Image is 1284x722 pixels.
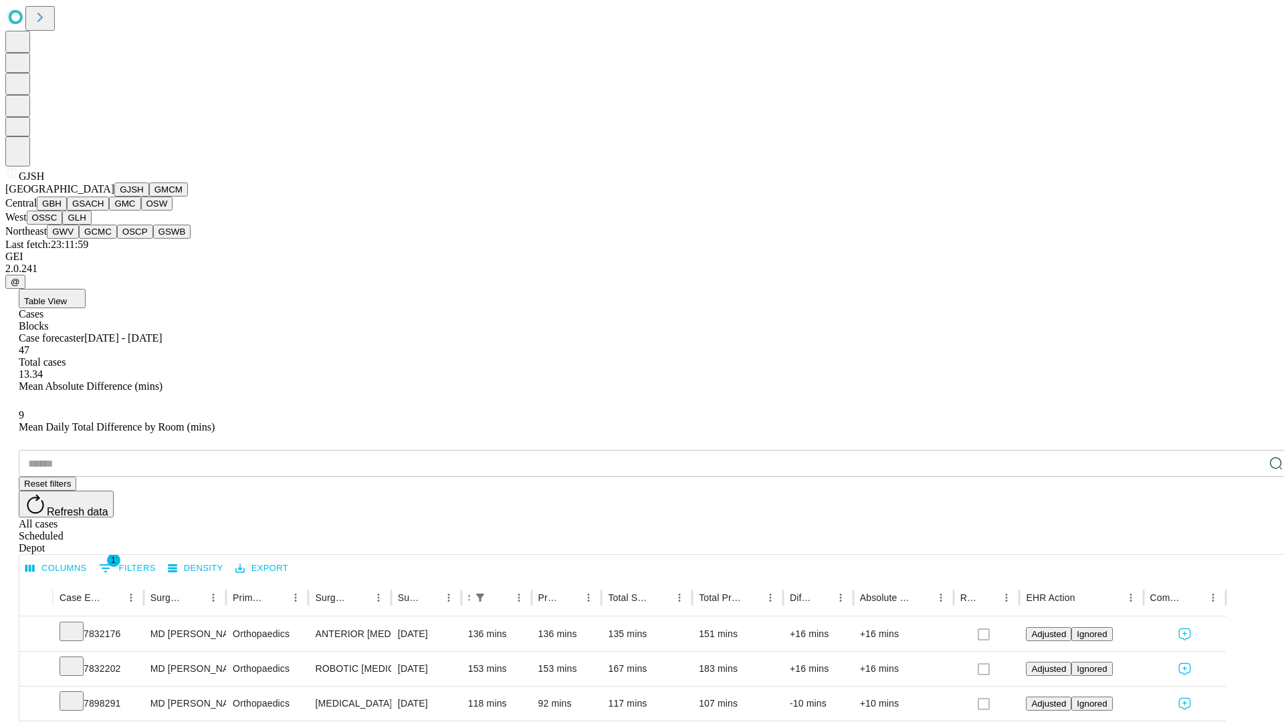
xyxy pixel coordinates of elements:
[860,652,947,686] div: +16 mins
[19,477,76,491] button: Reset filters
[510,588,528,607] button: Menu
[26,623,46,646] button: Expand
[699,592,741,603] div: Total Predicted Duration
[913,588,932,607] button: Sort
[579,588,598,607] button: Menu
[538,617,595,651] div: 136 mins
[19,409,24,420] span: 9
[5,251,1279,263] div: GEI
[5,263,1279,275] div: 2.0.241
[761,588,780,607] button: Menu
[114,183,149,197] button: GJSH
[1026,627,1071,641] button: Adjusted
[60,652,137,686] div: 7832202
[860,617,947,651] div: +16 mins
[150,652,219,686] div: MD [PERSON_NAME] [PERSON_NAME]
[398,687,455,721] div: [DATE]
[141,197,173,211] button: OSW
[79,225,117,239] button: GCMC
[5,211,27,223] span: West
[5,239,88,250] span: Last fetch: 23:11:59
[538,652,595,686] div: 153 mins
[19,344,29,356] span: 47
[47,225,79,239] button: GWV
[19,368,43,380] span: 13.34
[315,687,384,721] div: [MEDICAL_DATA] MEDIAL AND LATERAL MENISCECTOMY
[26,693,46,716] button: Expand
[26,658,46,681] button: Expand
[150,687,219,721] div: MD [PERSON_NAME] [PERSON_NAME]
[150,592,184,603] div: Surgeon Name
[369,588,388,607] button: Menu
[538,592,560,603] div: Predicted In Room Duration
[1071,627,1112,641] button: Ignored
[608,592,650,603] div: Total Scheduled Duration
[790,652,847,686] div: +16 mins
[19,332,84,344] span: Case forecaster
[24,479,71,489] span: Reset filters
[1026,662,1071,676] button: Adjusted
[103,588,122,607] button: Sort
[67,197,109,211] button: GSACH
[315,652,384,686] div: ROBOTIC [MEDICAL_DATA] KNEE TOTAL
[232,558,292,579] button: Export
[1121,588,1140,607] button: Menu
[960,592,978,603] div: Resolved in EHR
[27,211,63,225] button: OSSC
[699,617,776,651] div: 151 mins
[153,225,191,239] button: GSWB
[699,687,776,721] div: 107 mins
[398,592,419,603] div: Surgery Date
[670,588,689,607] button: Menu
[5,275,25,289] button: @
[19,380,163,392] span: Mean Absolute Difference (mins)
[96,558,159,579] button: Show filters
[19,289,86,308] button: Table View
[5,225,47,237] span: Northeast
[24,296,67,306] span: Table View
[790,592,811,603] div: Difference
[22,558,90,579] button: Select columns
[60,617,137,651] div: 7832176
[1031,664,1066,674] span: Adjusted
[421,588,439,607] button: Sort
[5,197,37,209] span: Central
[84,332,162,344] span: [DATE] - [DATE]
[233,652,302,686] div: Orthopaedics
[608,687,685,721] div: 117 mins
[491,588,510,607] button: Sort
[439,588,458,607] button: Menu
[19,421,215,433] span: Mean Daily Total Difference by Room (mins)
[1071,662,1112,676] button: Ignored
[608,617,685,651] div: 135 mins
[1026,592,1075,603] div: EHR Action
[19,170,44,182] span: GJSH
[60,687,137,721] div: 7898291
[286,588,305,607] button: Menu
[831,588,850,607] button: Menu
[1077,699,1107,709] span: Ignored
[350,588,369,607] button: Sort
[1204,588,1222,607] button: Menu
[5,183,114,195] span: [GEOGRAPHIC_DATA]
[1185,588,1204,607] button: Sort
[117,225,153,239] button: OSCP
[233,617,302,651] div: Orthopaedics
[165,558,227,579] button: Density
[560,588,579,607] button: Sort
[1031,629,1066,639] span: Adjusted
[122,588,140,607] button: Menu
[468,592,469,603] div: Scheduled In Room Duration
[651,588,670,607] button: Sort
[185,588,204,607] button: Sort
[1026,697,1071,711] button: Adjusted
[150,617,219,651] div: MD [PERSON_NAME] [PERSON_NAME]
[398,652,455,686] div: [DATE]
[107,554,120,567] span: 1
[932,588,950,607] button: Menu
[149,183,188,197] button: GMCM
[204,588,223,607] button: Menu
[997,588,1016,607] button: Menu
[471,588,490,607] button: Show filters
[62,211,91,225] button: GLH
